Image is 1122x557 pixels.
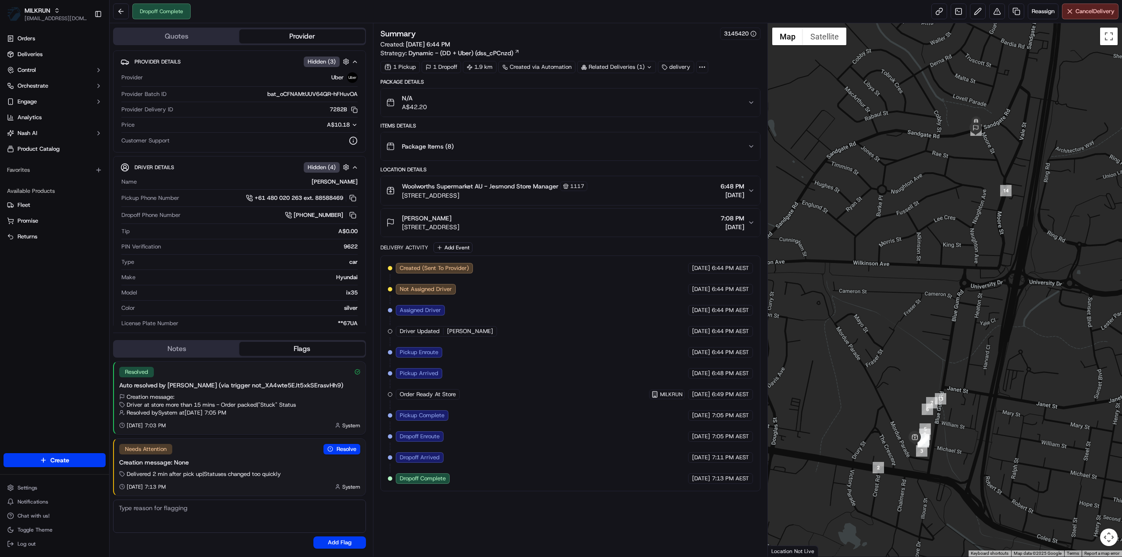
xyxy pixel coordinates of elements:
[18,201,30,209] span: Fleet
[770,545,799,557] img: Google
[342,483,360,490] span: System
[380,40,450,49] span: Created:
[498,61,575,73] a: Created via Automation
[768,546,818,557] div: Location Not Live
[323,444,360,454] button: Resolve
[1100,529,1118,546] button: Map camera controls
[4,482,106,494] button: Settings
[712,306,749,314] span: 6:44 PM AEST
[25,15,87,22] button: [EMAIL_ADDRESS][DOMAIN_NAME]
[121,243,161,251] span: PIN Verification
[4,79,106,93] button: Orchestrate
[971,550,1008,557] button: Keyboard shortcuts
[121,273,135,281] span: Make
[4,95,106,109] button: Engage
[4,524,106,536] button: Toggle Theme
[304,162,352,173] button: Hidden (4)
[114,29,239,43] button: Quotes
[447,327,493,335] span: [PERSON_NAME]
[1076,7,1115,15] span: Cancel Delivery
[463,61,497,73] div: 1.9 km
[1032,7,1055,15] span: Reassign
[400,306,441,314] span: Assigned Driver
[140,178,358,186] div: [PERSON_NAME]
[246,193,358,203] a: +61 480 020 263 ext. 88588469
[926,397,937,408] div: 7
[18,66,36,74] span: Control
[121,160,359,174] button: Driver DetailsHidden (4)
[50,456,69,465] span: Create
[1028,4,1058,19] button: Reassign
[133,227,358,235] div: A$0.00
[121,74,143,82] span: Provider
[313,536,366,549] button: Add Flag
[400,412,444,419] span: Pickup Complete
[400,454,440,461] span: Dropoff Arrived
[712,264,749,272] span: 6:44 PM AEST
[4,126,106,140] button: Nash AI
[919,429,930,440] div: 8
[127,470,281,478] span: Delivered 2 min after pick up | Statuses changed too quickly
[712,369,749,377] span: 6:48 PM AEST
[772,28,803,45] button: Show street map
[381,89,760,117] button: N/AA$42.20
[138,258,358,266] div: car
[119,458,360,467] div: Creation message: None
[4,230,106,244] button: Returns
[803,28,846,45] button: Show satellite imagery
[918,435,929,446] div: 10
[692,264,710,272] span: [DATE]
[18,50,43,58] span: Deliveries
[327,121,350,128] span: A$10.18
[4,47,106,61] a: Deliveries
[342,422,360,429] span: System
[280,121,358,129] button: A$10.18
[18,98,37,106] span: Engage
[4,184,106,198] div: Available Products
[1062,4,1118,19] button: CancelDelivery
[400,433,440,440] span: Dropoff Enroute
[127,422,166,429] span: [DATE] 7:03 PM
[408,49,520,57] a: Dynamic - (DD + Uber) (dss_cPCnzd)
[692,306,710,314] span: [DATE]
[141,289,358,297] div: ix35
[692,369,710,377] span: [DATE]
[135,164,174,171] span: Driver Details
[121,178,137,186] span: Name
[179,409,226,417] span: at [DATE] 7:05 PM
[380,78,760,85] div: Package Details
[7,201,102,209] a: Fleet
[18,540,36,547] span: Log out
[970,124,982,136] div: 15
[1084,551,1119,556] a: Report a map error
[402,214,451,223] span: [PERSON_NAME]
[402,223,459,231] span: [STREET_ADDRESS]
[7,233,102,241] a: Returns
[18,82,48,90] span: Orchestrate
[121,304,135,312] span: Color
[712,454,749,461] span: 7:11 PM AEST
[18,526,53,533] span: Toggle Theme
[121,54,359,69] button: Provider DetailsHidden (3)
[119,367,154,377] div: Resolved
[692,475,710,482] span: [DATE]
[127,409,178,417] span: Resolved by System
[380,30,416,38] h3: Summary
[4,142,106,156] a: Product Catalog
[330,106,358,114] button: 7282B
[4,163,106,177] div: Favorites
[138,304,358,312] div: silver
[402,94,427,103] span: N/A
[724,30,756,38] div: 3145420
[4,4,91,25] button: MILKRUNMILKRUN[EMAIL_ADDRESS][DOMAIN_NAME]
[4,538,106,550] button: Log out
[18,233,37,241] span: Returns
[164,243,358,251] div: 9622
[1100,28,1118,45] button: Toggle fullscreen view
[400,369,438,377] span: Pickup Arrived
[25,6,50,15] button: MILKRUN
[577,61,656,73] div: Related Deliveries (1)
